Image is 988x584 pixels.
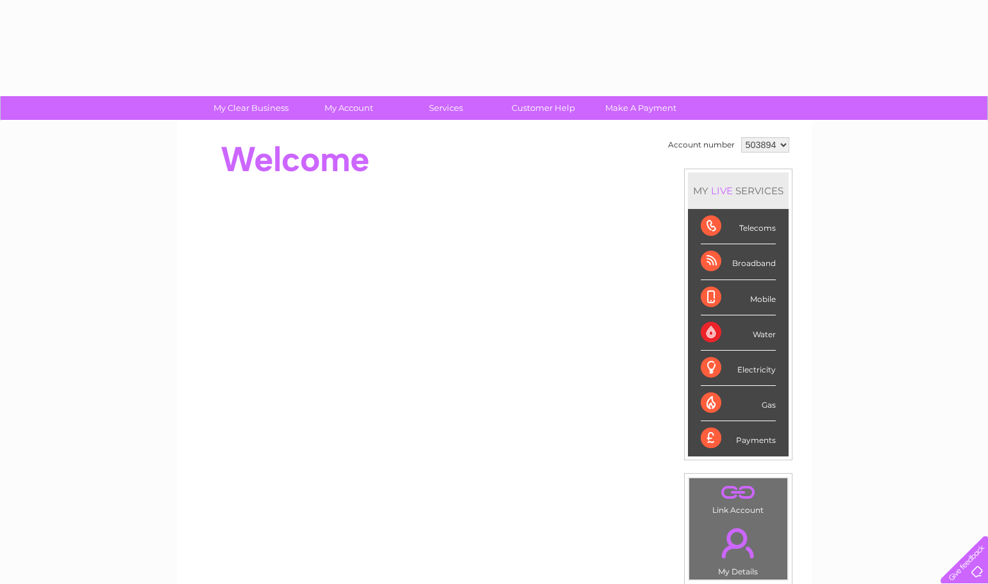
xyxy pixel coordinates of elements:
[692,521,784,565] a: .
[296,96,401,120] a: My Account
[665,134,738,156] td: Account number
[689,478,788,518] td: Link Account
[198,96,304,120] a: My Clear Business
[708,185,735,197] div: LIVE
[701,244,776,279] div: Broadband
[692,481,784,504] a: .
[688,172,789,209] div: MY SERVICES
[701,209,776,244] div: Telecoms
[701,386,776,421] div: Gas
[490,96,596,120] a: Customer Help
[689,517,788,580] td: My Details
[701,421,776,456] div: Payments
[588,96,694,120] a: Make A Payment
[701,315,776,351] div: Water
[701,351,776,386] div: Electricity
[701,280,776,315] div: Mobile
[393,96,499,120] a: Services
